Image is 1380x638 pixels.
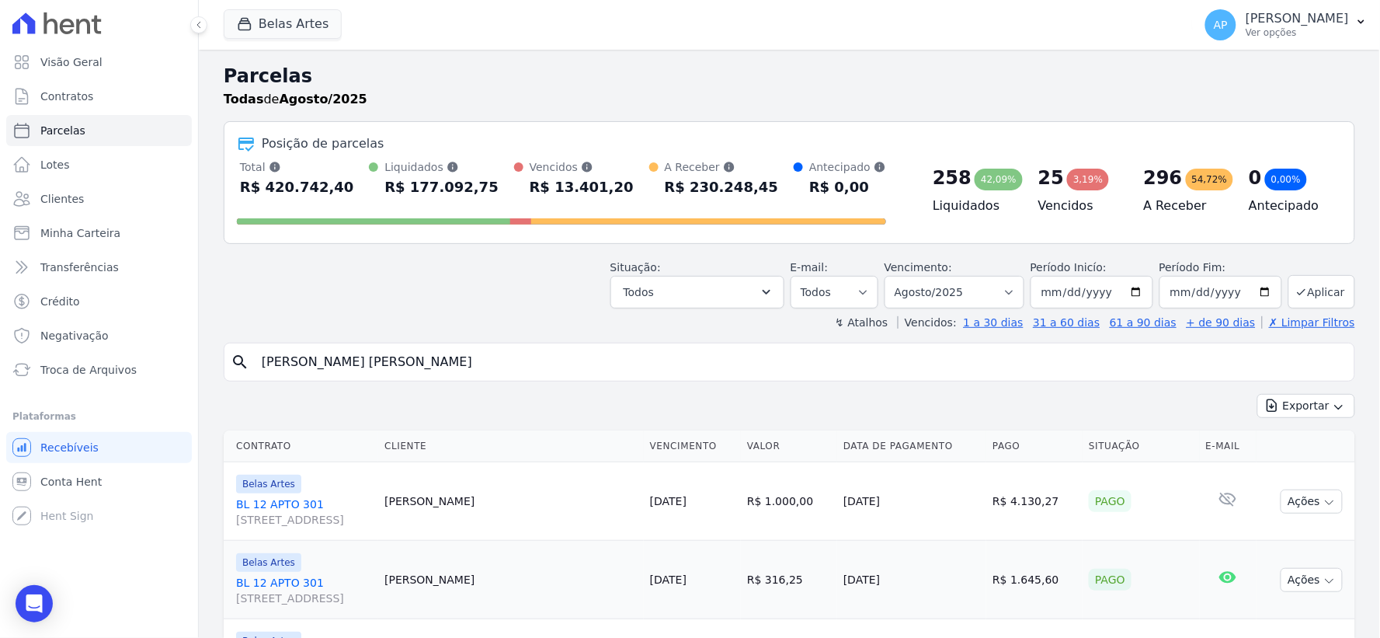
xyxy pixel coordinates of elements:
[236,475,301,493] span: Belas Artes
[6,252,192,283] a: Transferências
[665,159,779,175] div: A Receber
[1033,316,1100,329] a: 31 a 60 dias
[280,92,367,106] strong: Agosto/2025
[1038,197,1119,215] h4: Vencidos
[610,261,661,274] label: Situação:
[1288,275,1355,309] button: Aplicar
[6,286,192,317] a: Crédito
[40,89,93,104] span: Contratos
[1249,166,1262,190] div: 0
[741,541,837,619] td: R$ 316,25
[236,497,372,528] a: BL 12 APTO 301[STREET_ADDRESS]
[40,191,84,207] span: Clientes
[1200,431,1257,462] th: E-mail
[530,159,634,175] div: Vencidos
[1249,197,1330,215] h4: Antecipado
[252,347,1348,378] input: Buscar por nome do lote ou do cliente
[40,123,85,138] span: Parcelas
[1038,166,1064,190] div: 25
[1089,569,1131,591] div: Pago
[898,316,957,329] label: Vencidos:
[224,431,378,462] th: Contrato
[986,462,1083,541] td: R$ 4.130,27
[40,328,109,343] span: Negativação
[624,283,654,302] span: Todos
[6,183,192,214] a: Clientes
[6,115,192,146] a: Parcelas
[40,440,99,455] span: Recebíveis
[236,575,372,606] a: BL 12 APTO 301[STREET_ADDRESS]
[1257,394,1355,418] button: Exportar
[1083,431,1199,462] th: Situação
[1246,26,1349,39] p: Ver opções
[240,175,354,200] div: R$ 420.742,40
[741,462,837,541] td: R$ 1.000,00
[837,541,986,619] td: [DATE]
[378,541,644,619] td: [PERSON_NAME]
[837,431,986,462] th: Data de Pagamento
[809,159,886,175] div: Antecipado
[6,354,192,385] a: Troca de Arquivos
[933,197,1013,215] h4: Liquidados
[1144,166,1183,190] div: 296
[1265,169,1307,190] div: 0,00%
[809,175,886,200] div: R$ 0,00
[1281,490,1343,514] button: Ações
[6,320,192,351] a: Negativação
[1281,568,1343,592] button: Ações
[975,169,1023,190] div: 42,09%
[837,462,986,541] td: [DATE]
[1031,261,1107,274] label: Período Inicío:
[1089,490,1131,512] div: Pago
[378,462,644,541] td: [PERSON_NAME]
[40,157,70,173] span: Lotes
[16,585,53,622] div: Open Intercom Messenger
[236,512,372,528] span: [STREET_ADDRESS]
[6,218,192,249] a: Minha Carteira
[835,316,888,329] label: ↯ Atalhos
[224,92,264,106] strong: Todas
[610,276,784,309] button: Todos
[986,541,1083,619] td: R$ 1.645,60
[40,474,102,490] span: Conta Hent
[1186,169,1234,190] div: 54,72%
[1262,316,1355,329] a: ✗ Limpar Filtros
[6,47,192,78] a: Visão Geral
[1246,11,1349,26] p: [PERSON_NAME]
[224,90,367,109] p: de
[530,175,634,200] div: R$ 13.401,20
[40,294,80,309] span: Crédito
[1110,316,1177,329] a: 61 a 90 dias
[741,431,837,462] th: Valor
[224,62,1355,90] h2: Parcelas
[1214,19,1228,30] span: AP
[378,431,644,462] th: Cliente
[384,159,499,175] div: Liquidados
[665,175,779,200] div: R$ 230.248,45
[6,81,192,112] a: Contratos
[986,431,1083,462] th: Pago
[964,316,1024,329] a: 1 a 30 dias
[12,407,186,426] div: Plataformas
[1144,197,1225,215] h4: A Receber
[262,134,384,153] div: Posição de parcelas
[231,353,249,371] i: search
[885,261,952,274] label: Vencimento:
[40,54,103,70] span: Visão Geral
[1187,316,1256,329] a: + de 90 dias
[224,9,342,39] button: Belas Artes
[6,432,192,463] a: Recebíveis
[384,175,499,200] div: R$ 177.092,75
[236,553,301,572] span: Belas Artes
[933,166,972,190] div: 258
[644,431,741,462] th: Vencimento
[6,149,192,180] a: Lotes
[650,495,687,507] a: [DATE]
[240,159,354,175] div: Total
[40,260,119,275] span: Transferências
[6,466,192,497] a: Conta Hent
[1067,169,1109,190] div: 3,19%
[236,591,372,606] span: [STREET_ADDRESS]
[650,574,687,586] a: [DATE]
[1193,3,1380,47] button: AP [PERSON_NAME] Ver opções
